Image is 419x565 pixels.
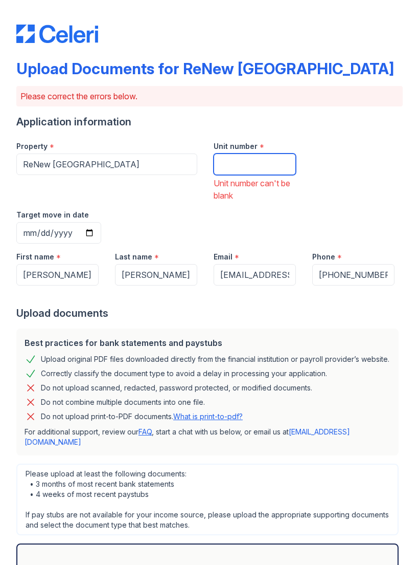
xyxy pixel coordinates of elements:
p: For additional support, review our , start a chat with us below, or email us at [25,427,390,447]
div: Please upload at least the following documents: • 3 months of most recent bank statements • 4 wee... [16,464,399,535]
label: First name [16,252,54,262]
label: Email [214,252,232,262]
div: Upload Documents for ReNew [GEOGRAPHIC_DATA] [16,59,394,78]
div: Correctly classify the document type to avoid a delay in processing your application. [41,367,327,380]
div: Upload documents [16,306,403,320]
div: Unit number can't be blank [214,177,296,202]
a: FAQ [138,427,152,436]
div: Application information [16,115,403,129]
a: [EMAIL_ADDRESS][DOMAIN_NAME] [25,427,350,446]
div: Do not upload scanned, redacted, password protected, or modified documents. [41,382,312,394]
label: Target move in date [16,210,89,220]
p: Please correct the errors below. [20,90,399,102]
div: Upload original PDF files downloaded directly from the financial institution or payroll provider’... [41,353,389,365]
p: Do not upload print-to-PDF documents. [41,411,243,422]
img: CE_Logo_Blue-a8612792a0a2168367f1c8372b55b34899dd931a85d93a1a3d3e32e68fde9ad4.png [16,25,98,43]
label: Phone [312,252,335,262]
div: Best practices for bank statements and paystubs [25,337,390,349]
label: Last name [115,252,152,262]
a: What is print-to-pdf? [173,412,243,421]
label: Property [16,141,48,151]
div: Do not combine multiple documents into one file. [41,396,205,408]
label: Unit number [214,141,258,151]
